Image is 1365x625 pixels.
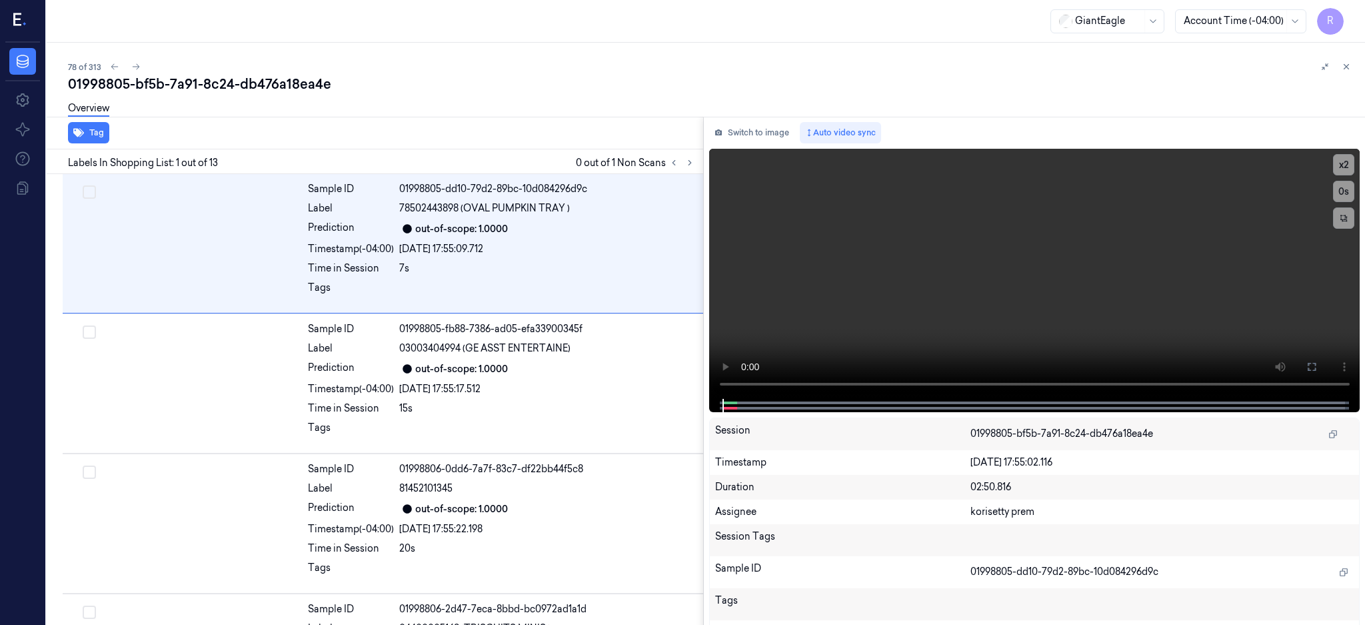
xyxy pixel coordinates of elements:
div: Assignee [715,505,970,519]
div: [DATE] 17:55:02.116 [970,456,1354,470]
div: out-of-scope: 1.0000 [415,362,508,376]
div: Tags [308,421,394,442]
div: Sample ID [308,182,394,196]
div: Prediction [308,501,394,517]
div: Label [308,342,394,356]
div: [DATE] 17:55:09.712 [399,242,695,256]
div: Tags [715,594,970,615]
div: Timestamp (-04:00) [308,242,394,256]
div: 01998806-2d47-7eca-8bbd-bc0972ad1a1d [399,602,695,616]
div: [DATE] 17:55:17.512 [399,382,695,396]
div: korisetty prem [970,505,1354,519]
div: Label [308,482,394,496]
div: Timestamp (-04:00) [308,522,394,536]
div: [DATE] 17:55:22.198 [399,522,695,536]
div: Sample ID [308,602,394,616]
button: Select row [83,606,96,619]
div: out-of-scope: 1.0000 [415,502,508,516]
span: 78 of 313 [68,61,101,73]
div: 01998805-bf5b-7a91-8c24-db476a18ea4e [68,75,1354,93]
div: Session [715,424,970,445]
span: 01998805-bf5b-7a91-8c24-db476a18ea4e [970,427,1153,441]
span: 03003404994 (GE ASST ENTERTAINE) [399,342,571,356]
button: Select row [83,466,96,479]
button: Auto video sync [800,122,881,143]
div: Sample ID [308,462,394,476]
div: 15s [399,402,695,416]
a: Overview [68,101,109,117]
button: 0s [1333,181,1354,202]
div: Prediction [308,221,394,237]
button: R [1317,8,1344,35]
div: Time in Session [308,402,394,416]
div: Session Tags [715,530,970,551]
div: Label [308,201,394,215]
div: Tags [308,561,394,582]
div: 01998805-fb88-7386-ad05-efa33900345f [399,322,695,336]
button: x2 [1333,154,1354,175]
span: 0 out of 1 Non Scans [576,155,698,171]
button: Select row [83,185,96,199]
button: Tag [68,122,109,143]
div: Timestamp [715,456,970,470]
span: 78502443898 (OVAL PUMPKIN TRAY ) [399,201,570,215]
div: 01998806-0dd6-7a7f-83c7-df22bb44f5c8 [399,462,695,476]
div: out-of-scope: 1.0000 [415,222,508,236]
div: Time in Session [308,542,394,556]
span: 01998805-dd10-79d2-89bc-10d084296d9c [970,565,1158,579]
div: Sample ID [308,322,394,336]
div: Prediction [308,361,394,377]
div: 7s [399,261,695,275]
button: Select row [83,326,96,339]
button: Switch to image [709,122,794,143]
span: Labels In Shopping List: 1 out of 13 [68,156,218,170]
span: 81452101345 [399,482,453,496]
div: Time in Session [308,261,394,275]
div: Sample ID [715,562,970,583]
div: 20s [399,542,695,556]
div: Timestamp (-04:00) [308,382,394,396]
div: Tags [308,281,394,302]
div: 01998805-dd10-79d2-89bc-10d084296d9c [399,182,695,196]
div: 02:50.816 [970,480,1354,494]
div: Duration [715,480,970,494]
